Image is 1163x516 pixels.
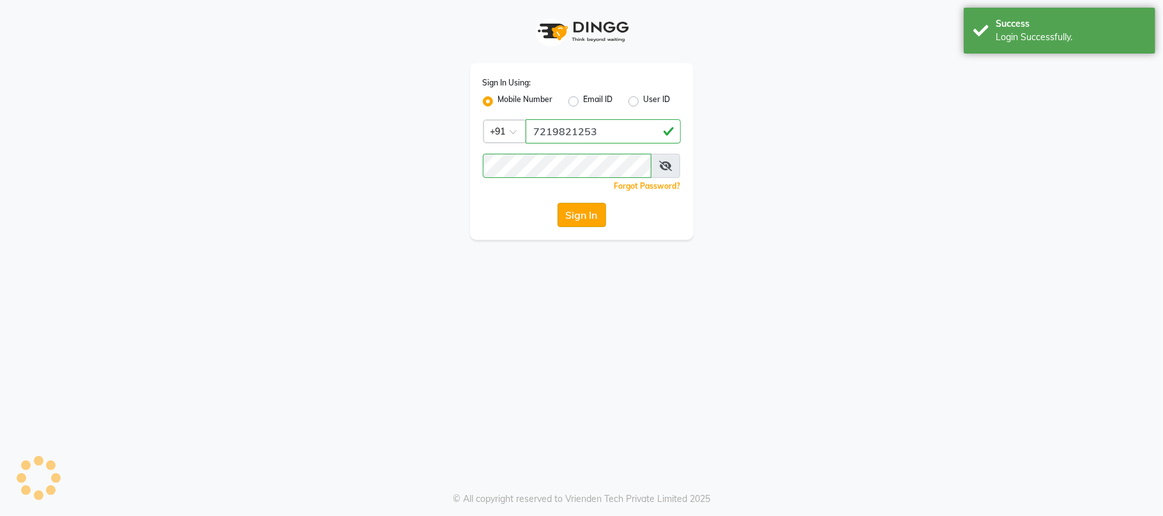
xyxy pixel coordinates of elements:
label: Email ID [584,94,613,109]
input: Username [526,119,681,144]
img: logo1.svg [531,13,633,50]
label: User ID [644,94,671,109]
a: Forgot Password? [614,181,681,191]
input: Username [483,154,651,178]
label: Sign In Using: [483,77,531,89]
label: Mobile Number [498,94,553,109]
div: Success [996,17,1146,31]
button: Sign In [558,203,606,227]
div: Login Successfully. [996,31,1146,44]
